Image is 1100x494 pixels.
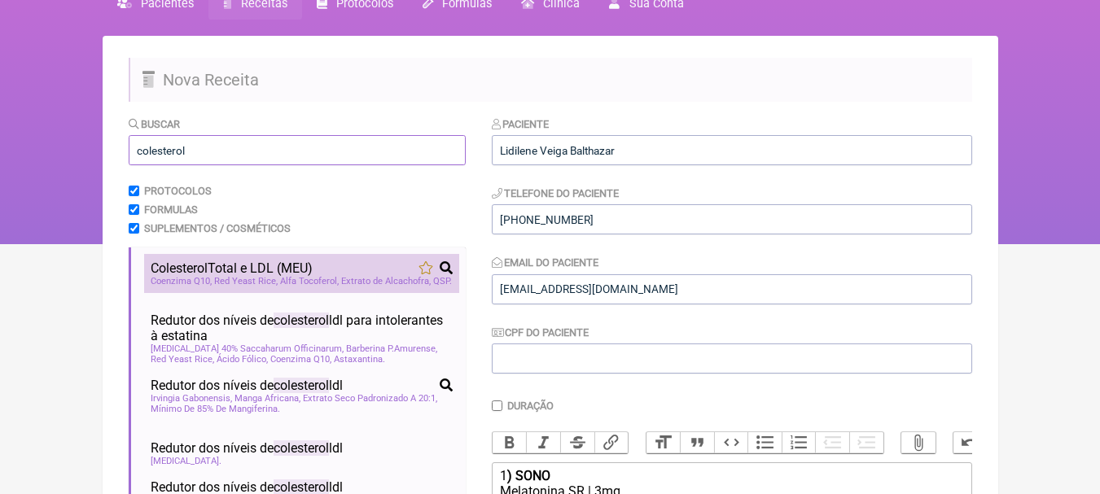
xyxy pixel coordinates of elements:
strong: ) SONO [507,468,550,483]
span: QSP [433,276,452,286]
label: Suplementos / Cosméticos [144,222,291,234]
span: [MEDICAL_DATA] [151,456,221,466]
span: Ácido Fólico [217,354,268,365]
button: Code [714,432,748,453]
span: colesterol [274,313,329,328]
button: Increase Level [849,432,883,453]
label: Formulas [144,203,198,216]
button: Strikethrough [560,432,594,453]
span: colesterol [274,440,329,456]
button: Bold [493,432,527,453]
h2: Nova Receita [129,58,972,102]
span: Extrato de Alcachofra [341,276,431,286]
span: Redutor dos níveis de ldl para intolerantes à estatina [151,313,453,343]
span: Coenzima Q10 [270,354,331,365]
span: Redutor dos níveis de ldl [151,440,343,456]
label: Duração [507,400,554,412]
button: Undo [953,432,988,453]
button: Heading [646,432,681,453]
span: Irvingia Gabonensis, Manga Africana, Extrato Seco Padronizado A 20:1, Mínimo De 85% De Mangiferina [151,393,453,414]
label: Telefone do Paciente [492,187,620,199]
button: Bullets [747,432,782,453]
button: Italic [526,432,560,453]
span: Red Yeast Rice [151,354,214,365]
button: Numbers [782,432,816,453]
span: Redutor dos níveis de ldl [151,378,343,393]
button: Decrease Level [815,432,849,453]
span: [MEDICAL_DATA] 40% Saccaharum Officinarum [151,343,344,354]
span: Total e LDL (MEU) [151,260,313,276]
span: Coenzima Q10 [151,276,212,286]
label: Email do Paciente [492,256,599,269]
span: colesterol [274,378,329,393]
span: Red Yeast Rice [214,276,278,286]
button: Quote [680,432,714,453]
label: Buscar [129,118,181,130]
button: Attach Files [901,432,936,453]
span: Colesterol [151,260,208,276]
span: Alfa Tocoferol [280,276,339,286]
input: exemplo: emagrecimento, ansiedade [129,135,466,165]
label: CPF do Paciente [492,326,589,339]
span: Astaxantina [334,354,385,365]
span: Barberina P.Amurense [346,343,437,354]
label: Protocolos [144,185,212,197]
label: Paciente [492,118,550,130]
button: Link [594,432,629,453]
